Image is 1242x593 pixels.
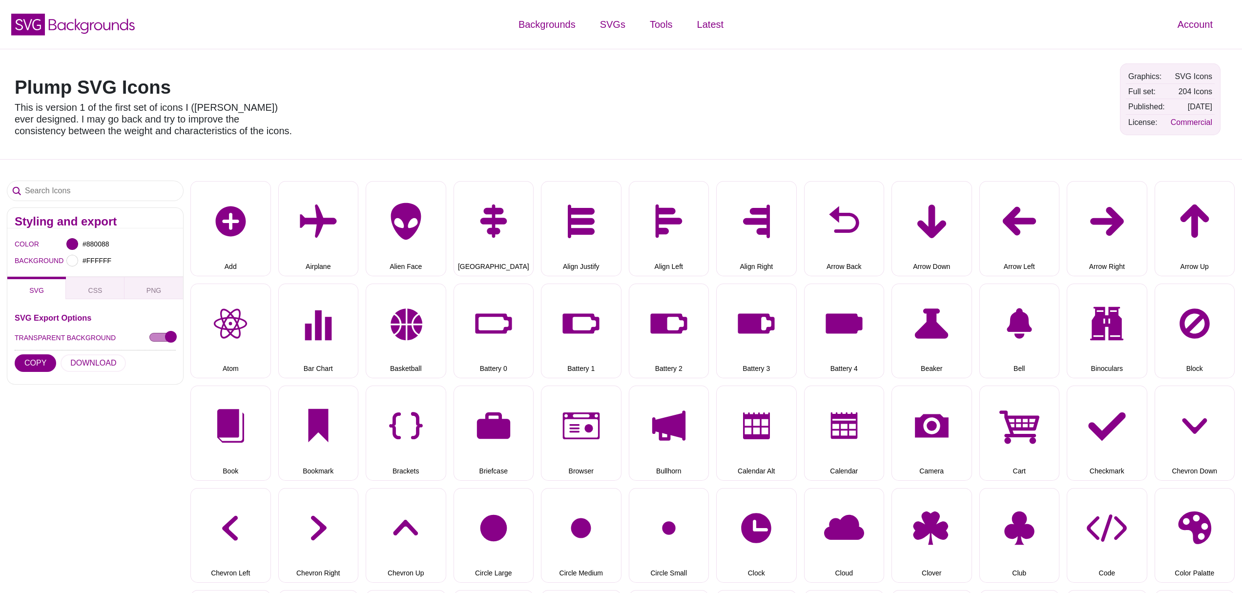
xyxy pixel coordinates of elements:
[1155,284,1235,379] button: Block
[366,181,446,276] button: Alien Face
[15,331,116,344] label: TRANSPARENT BACKGROUND
[1165,10,1225,39] a: Account
[1168,84,1215,99] td: 204 Icons
[716,488,797,583] button: Clock
[638,10,685,39] a: Tools
[454,386,534,481] button: Briefcase
[1171,118,1212,126] a: Commercial
[1126,115,1167,129] td: License:
[1126,84,1167,99] td: Full set:
[15,354,56,372] button: COPY
[1067,386,1147,481] button: Checkmark
[541,181,621,276] button: Align Justify
[541,488,621,583] button: Circle Medium
[685,10,736,39] a: Latest
[190,181,271,276] button: Add
[716,284,797,379] button: Battery 3
[190,284,271,379] button: Atom
[190,386,271,481] button: Book
[541,386,621,481] button: Browser
[891,488,972,583] button: Clover
[1067,181,1147,276] button: Arrow Right
[804,284,885,379] button: Battery 4
[891,181,972,276] button: Arrow Down
[366,386,446,481] button: Brackets
[979,488,1060,583] button: Club
[629,284,709,379] button: Battery 2
[1067,488,1147,583] button: Code
[588,10,638,39] a: SVGs
[15,314,176,322] h3: SVG Export Options
[15,218,176,225] h2: Styling and export
[804,386,885,481] button: Calendar
[1155,386,1235,481] button: Chevron Down
[979,284,1060,379] button: Bell
[15,102,293,137] p: This is version 1 of the first set of icons I ([PERSON_NAME]) ever designed. I may go back and tr...
[1126,69,1167,83] td: Graphics:
[366,284,446,379] button: Basketball
[1155,488,1235,583] button: Color Palatte
[7,181,183,201] input: Search Icons
[15,254,27,267] label: BACKGROUND
[1155,181,1235,276] button: Arrow Up
[1126,100,1167,114] td: Published:
[278,181,359,276] button: Airplane
[629,386,709,481] button: Bullhorn
[891,386,972,481] button: Camera
[146,286,161,294] span: PNG
[506,10,588,39] a: Backgrounds
[629,488,709,583] button: Circle Small
[190,488,271,583] button: Chevron Left
[1168,100,1215,114] td: [DATE]
[979,386,1060,481] button: Cart
[1067,284,1147,379] button: Binoculars
[278,488,359,583] button: Chevron Right
[278,386,359,481] button: Bookmark
[278,284,359,379] button: Bar Chart
[716,181,797,276] button: Align Right
[366,488,446,583] button: Chevron Up
[891,284,972,379] button: Beaker
[88,286,103,294] span: CSS
[979,181,1060,276] button: Arrow Left
[804,181,885,276] button: Arrow Back
[454,284,534,379] button: Battery 0
[66,277,124,299] button: CSS
[15,238,27,250] label: COLOR
[124,277,183,299] button: PNG
[1168,69,1215,83] td: SVG Icons
[454,488,534,583] button: Circle Large
[61,354,126,372] button: DOWNLOAD
[716,386,797,481] button: Calendar Alt
[804,488,885,583] button: Cloud
[541,284,621,379] button: Battery 1
[454,181,534,276] button: [GEOGRAPHIC_DATA]
[629,181,709,276] button: Align Left
[15,78,293,97] h1: Plump SVG Icons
